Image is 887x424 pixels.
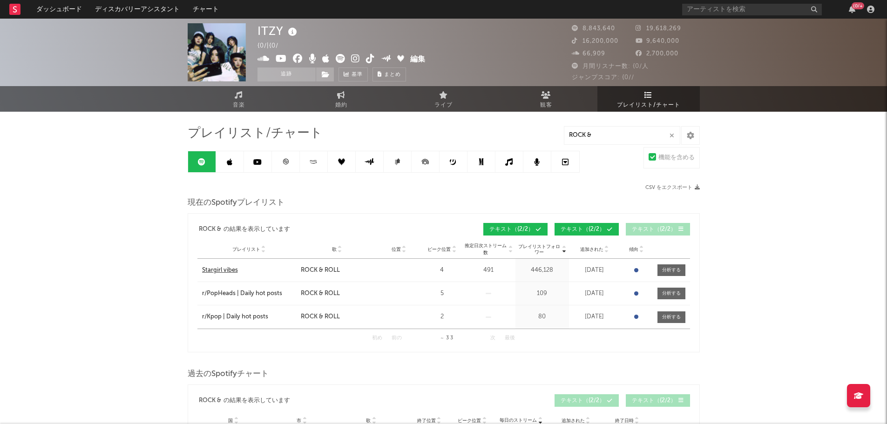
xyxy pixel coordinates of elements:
[632,398,676,404] span: テキスト （{2/2）
[489,227,534,232] span: テキスト （{2/2）
[561,398,605,404] span: テキスト （{2/2）
[626,394,690,407] button: テキスト（{2/2）
[372,67,406,81] button: まとめ
[297,418,301,424] span: 市
[233,100,245,111] span: 音楽
[202,312,296,322] a: r/Kpop | Daily hot posts
[849,6,855,13] button: {0/+
[202,289,296,298] a: r/PopHeads | Daily hot posts
[682,4,822,15] input: アーティストを検索
[425,312,460,322] div: 2
[580,247,603,252] span: 追加された
[393,86,495,112] a: ライブ
[392,336,402,341] button: 前の
[645,185,700,190] button: CSV をエクスポート
[202,266,238,275] div: Stargirl vibes
[339,67,368,81] a: 基準
[202,312,268,322] div: r/Kpop | Daily hot posts
[495,86,597,112] a: 観客
[636,26,681,32] span: 19,618,269
[199,224,221,235] div: ROCK &
[464,266,513,275] div: 491
[626,223,690,236] button: テキスト（{2/2）
[417,418,436,424] span: 終了位置
[202,266,296,275] a: Stargirl vibes
[571,312,618,322] div: [DATE]
[188,197,284,209] span: 現在のSpotifyプレイリスト
[617,100,680,111] span: プレイリスト/チャート
[301,289,340,298] div: ROCK & ROLL
[301,266,340,275] div: ROCK & ROLL
[615,418,634,424] span: 終了日時
[518,289,567,298] div: 109
[232,247,260,252] span: プレイリスト
[199,395,221,406] div: ROCK &
[572,38,618,44] span: 16,200,000
[636,51,678,57] span: 2,700,000
[561,227,605,232] span: テキスト （{2/2）
[540,100,552,111] span: 観客
[518,312,567,322] div: 80
[427,247,451,252] span: ピーク位置
[332,247,337,252] span: 歌
[352,69,363,81] span: 基準
[410,54,425,66] button: 編集
[564,126,680,145] input: プレイリスト/チャートを検索
[257,23,299,39] div: ITZY
[188,369,269,380] span: 過去のSpotifyチャート
[629,247,638,252] span: 傾向
[257,40,289,52] div: {0/ | {0/
[571,266,618,275] div: [DATE]
[555,394,619,407] button: テキスト（{2/2）
[290,86,393,112] a: 婚約
[572,51,605,57] span: 66,909
[197,394,444,407] div: の結果を表示しています
[464,242,508,256] span: 推定日次ストリーム数
[572,26,615,32] span: 8,843,640
[335,100,347,111] span: 婚約
[632,227,676,232] span: テキスト （{2/2）
[636,38,679,44] span: 9,640,000
[434,100,453,111] span: ライブ
[197,223,444,236] div: の結果を表示しています
[658,152,695,163] div: 機能を含める
[852,2,864,9] div: {0/+
[572,63,649,69] span: 月間リスナー数: {0/人
[420,333,472,344] div: 3 3
[505,336,515,341] button: 最後
[490,336,495,341] button: 次
[572,74,634,81] span: ジャンプスコア: {0//
[384,72,401,77] span: まとめ
[372,336,382,341] button: 初め
[366,418,371,424] span: 歌
[425,289,460,298] div: 5
[228,418,233,424] span: 国
[518,266,567,275] div: 446,128
[483,223,548,236] button: テキスト（{2/2）
[597,86,700,112] a: プレイリスト/チャート
[425,266,460,275] div: 4
[518,244,561,255] span: プレイリストフォロワー
[188,86,290,112] a: 音楽
[392,247,401,252] span: 位置
[571,289,618,298] div: [DATE]
[202,289,282,298] div: r/PopHeads | Daily hot posts
[500,417,537,424] span: 毎日のストリーム
[257,67,316,81] button: 追跡
[440,336,444,340] span: ～
[188,128,323,139] span: プレイリスト/チャート
[555,223,619,236] button: テキスト（{2/2）
[301,312,340,322] div: ROCK & ROLL
[458,418,481,424] span: ピーク位置
[562,418,585,424] span: 追加された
